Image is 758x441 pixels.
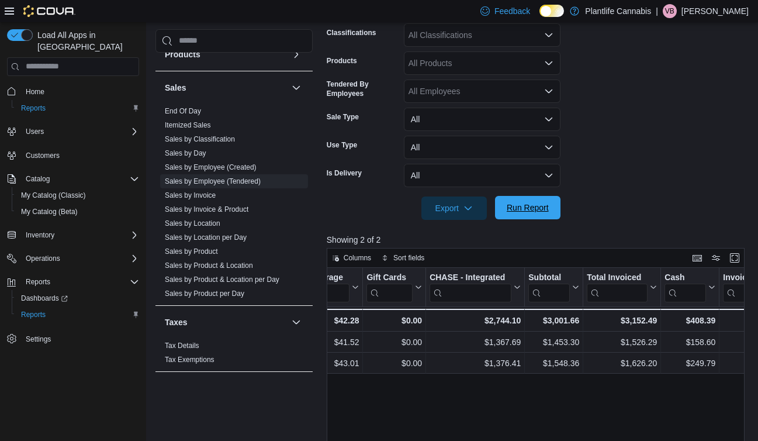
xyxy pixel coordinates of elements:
a: Settings [21,332,56,346]
button: Columns [327,251,376,265]
label: Tendered By Employees [327,80,399,98]
span: Sales by Location [165,219,220,228]
button: Home [2,83,144,100]
div: Transaction Average [263,272,349,283]
span: Export [428,197,480,220]
img: Cova [23,5,75,17]
a: My Catalog (Beta) [16,205,82,219]
a: Sales by Invoice [165,191,216,199]
span: Reports [16,101,139,115]
a: Itemized Sales [165,121,211,129]
button: Taxes [289,315,303,329]
button: Sales [165,82,287,94]
div: $1,626.20 [587,356,657,370]
a: Sales by Location per Day [165,233,247,242]
button: Gift Cards [366,272,422,302]
div: Cash [664,272,706,302]
label: Sale Type [327,112,359,122]
a: Sales by Invoice & Product [165,205,248,213]
span: Feedback [494,5,530,17]
span: Sales by Product & Location per Day [165,275,279,284]
button: All [404,108,560,131]
button: Customers [2,147,144,164]
div: $158.60 [664,335,715,349]
span: End Of Day [165,106,201,116]
span: Inventory [21,228,139,242]
span: Sales by Classification [165,135,235,144]
a: Home [21,85,49,99]
label: Use Type [327,140,357,150]
label: Classifications [327,28,376,37]
div: Transaction Average [263,272,349,302]
div: Taxes [155,339,313,371]
span: Itemized Sales [165,120,211,130]
a: Tax Exemptions [165,356,214,364]
button: Total Invoiced [587,272,657,302]
a: Sales by Location [165,219,220,228]
a: Sales by Employee (Tendered) [165,177,261,185]
span: My Catalog (Beta) [21,207,78,216]
div: Total Invoiced [587,272,648,283]
button: Export [421,197,487,220]
span: Catalog [21,172,139,186]
span: Sales by Employee (Tendered) [165,177,261,186]
div: Subtotal [528,272,570,302]
button: Users [2,123,144,140]
span: Sales by Invoice & Product [165,205,248,214]
button: Subtotal [528,272,579,302]
button: All [404,136,560,159]
span: Inventory [26,230,54,240]
a: End Of Day [165,107,201,115]
button: Reports [2,274,144,290]
a: Dashboards [16,291,72,305]
div: $0.00 [366,335,422,349]
span: Home [26,87,44,97]
button: Enter fullscreen [728,251,742,265]
div: $0.00 [366,356,422,370]
button: Taxes [165,316,287,328]
a: Sales by Product & Location [165,261,253,270]
div: $2,744.10 [430,313,521,328]
span: Reports [21,310,46,319]
div: $1,453.30 [528,335,579,349]
button: Operations [2,250,144,267]
p: Showing 2 of 2 [327,234,749,246]
h3: Products [165,49,200,60]
div: Total Invoiced [587,272,648,302]
button: Inventory [21,228,59,242]
button: Catalog [21,172,54,186]
a: Sales by Employee (Created) [165,163,257,171]
div: Gift Card Sales [366,272,413,302]
h3: Sales [165,82,186,94]
div: Subtotal [528,272,570,283]
p: | [656,4,658,18]
button: Reports [12,306,144,323]
button: Run Report [495,196,560,219]
span: Dark Mode [539,17,540,18]
button: Reports [21,275,55,289]
a: Sales by Product & Location per Day [165,275,279,284]
button: CHASE - Integrated [430,272,521,302]
span: Catalog [26,174,50,184]
span: Load All Apps in [GEOGRAPHIC_DATA] [33,29,139,53]
span: Reports [26,277,50,287]
button: Settings [2,330,144,347]
button: Keyboard shortcuts [690,251,704,265]
div: $1,526.29 [587,335,657,349]
button: Cash [664,272,715,302]
p: Plantlife Cannabis [585,4,651,18]
span: Operations [21,251,139,266]
span: My Catalog (Classic) [16,188,139,202]
span: Sales by Product [165,247,218,256]
input: Dark Mode [539,5,564,17]
a: Sales by Product [165,247,218,256]
button: Sort fields [377,251,429,265]
span: Users [21,125,139,139]
a: Sales by Day [165,149,206,157]
span: Sales by Product & Location [165,261,253,270]
button: Inventory [2,227,144,243]
span: Run Report [507,202,549,213]
div: $0.00 [366,313,422,328]
span: Customers [26,151,60,160]
button: Sales [289,81,303,95]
